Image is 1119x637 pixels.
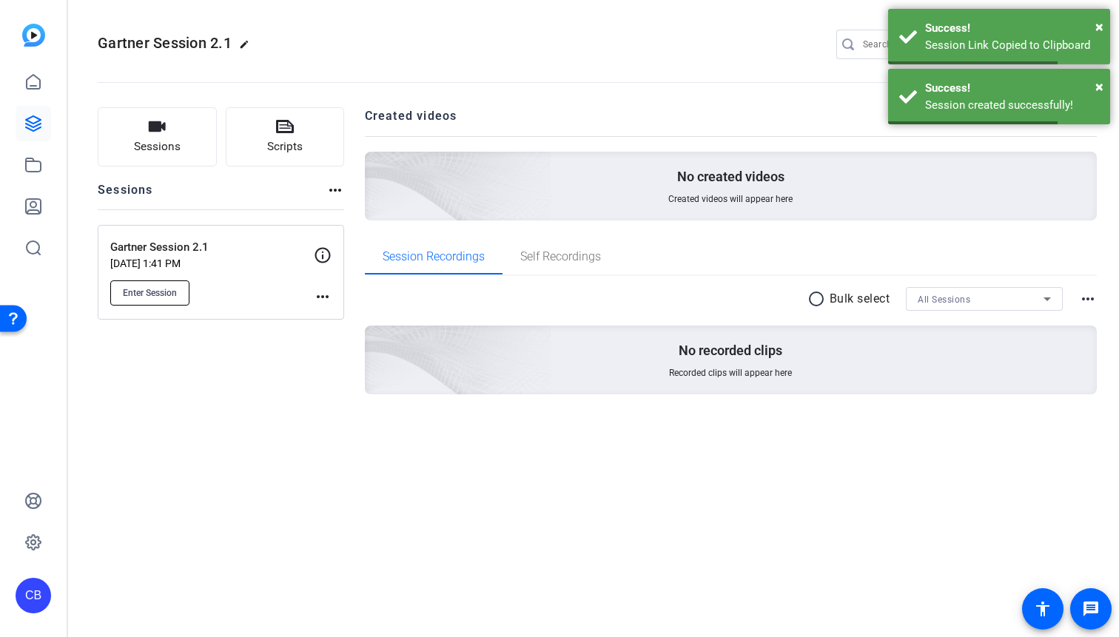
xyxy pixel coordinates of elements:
[98,181,153,209] h2: Sessions
[314,288,332,306] mat-icon: more_horiz
[239,39,257,57] mat-icon: edit
[1079,290,1097,308] mat-icon: more_horiz
[326,181,344,199] mat-icon: more_horiz
[199,179,552,500] img: embarkstudio-empty-session.png
[123,287,177,299] span: Enter Session
[1034,600,1052,618] mat-icon: accessibility
[134,138,181,155] span: Sessions
[677,168,784,186] p: No created videos
[925,80,1099,97] div: Success!
[925,97,1099,114] div: Session created successfully!
[365,107,1080,136] h2: Created videos
[1095,75,1103,98] button: Close
[199,5,552,326] img: Creted videos background
[520,251,601,263] span: Self Recordings
[807,290,830,308] mat-icon: radio_button_unchecked
[1095,16,1103,38] button: Close
[925,37,1099,54] div: Session Link Copied to Clipboard
[226,107,345,166] button: Scripts
[918,294,970,305] span: All Sessions
[98,107,217,166] button: Sessions
[110,257,314,269] p: [DATE] 1:41 PM
[98,34,232,52] span: Gartner Session 2.1
[668,193,793,205] span: Created videos will appear here
[267,138,303,155] span: Scripts
[16,578,51,613] div: CB
[863,36,996,53] input: Search
[925,20,1099,37] div: Success!
[22,24,45,47] img: blue-gradient.svg
[110,239,314,256] p: Gartner Session 2.1
[669,367,792,379] span: Recorded clips will appear here
[830,290,890,308] p: Bulk select
[1082,600,1100,618] mat-icon: message
[679,342,782,360] p: No recorded clips
[110,280,189,306] button: Enter Session
[383,251,485,263] span: Session Recordings
[1095,78,1103,95] span: ×
[1095,18,1103,36] span: ×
